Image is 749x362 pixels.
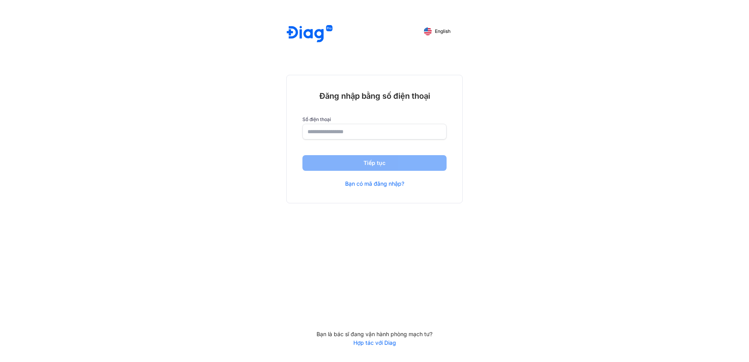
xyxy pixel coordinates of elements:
[302,91,447,101] div: Đăng nhập bằng số điện thoại
[424,27,432,35] img: English
[345,180,404,187] a: Bạn có mã đăng nhập?
[286,339,463,346] a: Hợp tác với Diag
[287,25,333,43] img: logo
[302,117,447,122] label: Số điện thoại
[435,29,450,34] span: English
[302,155,447,171] button: Tiếp tục
[286,331,463,338] div: Bạn là bác sĩ đang vận hành phòng mạch tư?
[418,25,456,38] button: English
